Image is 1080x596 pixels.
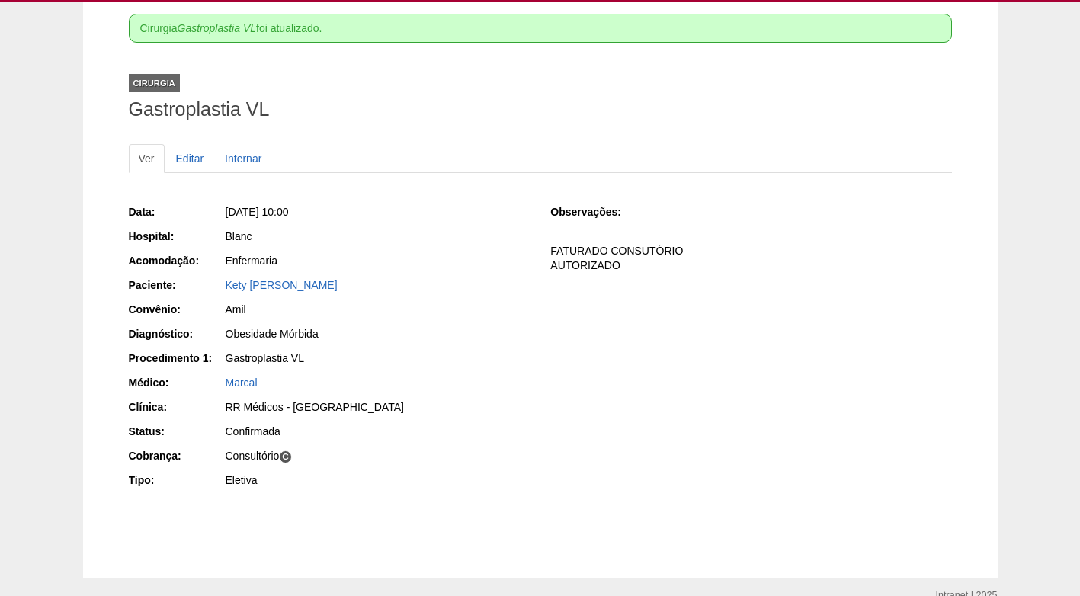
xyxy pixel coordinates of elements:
[129,399,224,415] div: Clínica:
[178,22,257,34] em: Gastroplastia VL
[279,450,292,463] span: C
[226,279,338,291] a: Kety [PERSON_NAME]
[129,229,224,244] div: Hospital:
[226,399,530,415] div: RR Médicos - [GEOGRAPHIC_DATA]
[215,144,271,173] a: Internar
[129,14,952,43] div: Cirurgia foi atualizado.
[226,253,530,268] div: Enfermaria
[129,473,224,488] div: Tipo:
[226,351,530,366] div: Gastroplastia VL
[129,74,180,92] div: Cirurgia
[226,326,530,341] div: Obesidade Mórbida
[129,375,224,390] div: Médico:
[129,144,165,173] a: Ver
[129,100,952,119] h1: Gastroplastia VL
[226,424,530,439] div: Confirmada
[129,302,224,317] div: Convênio:
[226,229,530,244] div: Blanc
[129,204,224,219] div: Data:
[226,302,530,317] div: Amil
[129,326,224,341] div: Diagnóstico:
[129,277,224,293] div: Paciente:
[166,144,214,173] a: Editar
[226,448,530,463] div: Consultório
[129,448,224,463] div: Cobrança:
[129,351,224,366] div: Procedimento 1:
[550,204,646,219] div: Observações:
[226,473,530,488] div: Eletiva
[226,206,289,218] span: [DATE] 10:00
[226,377,258,389] a: Marcal
[129,253,224,268] div: Acomodação:
[550,244,951,273] p: FATURADO CONSUTÓRIO AUTORIZADO
[129,424,224,439] div: Status:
